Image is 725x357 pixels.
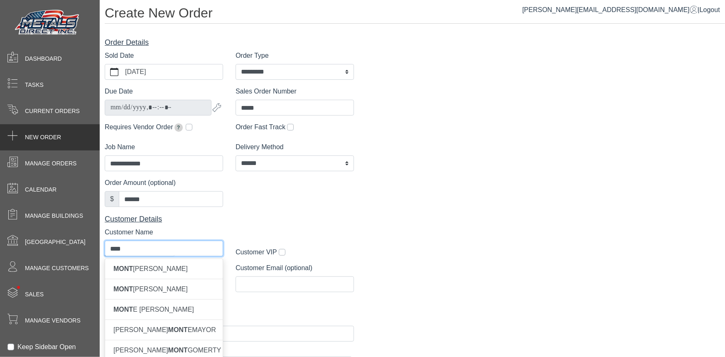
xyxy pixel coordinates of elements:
img: Metals Direct Inc Logo [12,7,83,38]
label: Order Type [236,51,269,61]
span: Tasks [25,81,44,89]
label: Order Amount (optional) [105,178,176,188]
span: Calendar [25,185,57,194]
div: | [522,5,720,15]
span: MONT [168,347,188,354]
svg: calendar [110,68,118,76]
div: $ [105,191,119,207]
span: Sales [25,290,44,299]
label: Delivery Method [236,142,284,152]
span: E [PERSON_NAME] [113,306,194,313]
label: Order Fast Track [236,122,285,132]
a: [PERSON_NAME][EMAIL_ADDRESS][DOMAIN_NAME] [522,6,698,13]
label: Customer Name [105,227,153,237]
div: Site Address [105,299,354,310]
span: Dashboard [25,54,62,63]
span: MONT [113,265,133,272]
span: Current Orders [25,107,80,116]
span: Logout [700,6,720,13]
label: [DATE] [123,64,223,79]
span: [PERSON_NAME] [113,265,188,272]
label: Customer VIP [236,247,277,257]
label: Keep Sidebar Open [17,342,76,352]
span: Manage Customers [25,264,89,273]
label: Customer Email (optional) [236,263,312,273]
span: Manage Buildings [25,212,83,220]
span: Manage Orders [25,159,76,168]
label: Due Date [105,86,133,96]
span: MONT [113,286,133,293]
span: [PERSON_NAME] EMAYOR [113,326,216,333]
label: Requires Vendor Order [105,122,184,132]
div: Customer Details [105,214,354,225]
label: Job Name [105,142,135,152]
span: [GEOGRAPHIC_DATA] [25,238,86,246]
label: Sales Order Number [236,86,297,96]
span: MONT [168,326,188,333]
span: MONT [113,306,133,313]
span: • [8,274,29,301]
label: Sold Date [105,51,134,61]
span: Manage Vendors [25,316,81,325]
button: calendar [105,64,123,79]
div: Order Details [105,37,354,48]
span: Extends due date by 2 weeks for pickup orders [174,123,183,132]
span: [PERSON_NAME] [113,286,188,293]
span: [PERSON_NAME] GOMERTY [113,347,221,354]
h1: Create New Order [105,5,725,24]
span: New Order [25,133,61,142]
